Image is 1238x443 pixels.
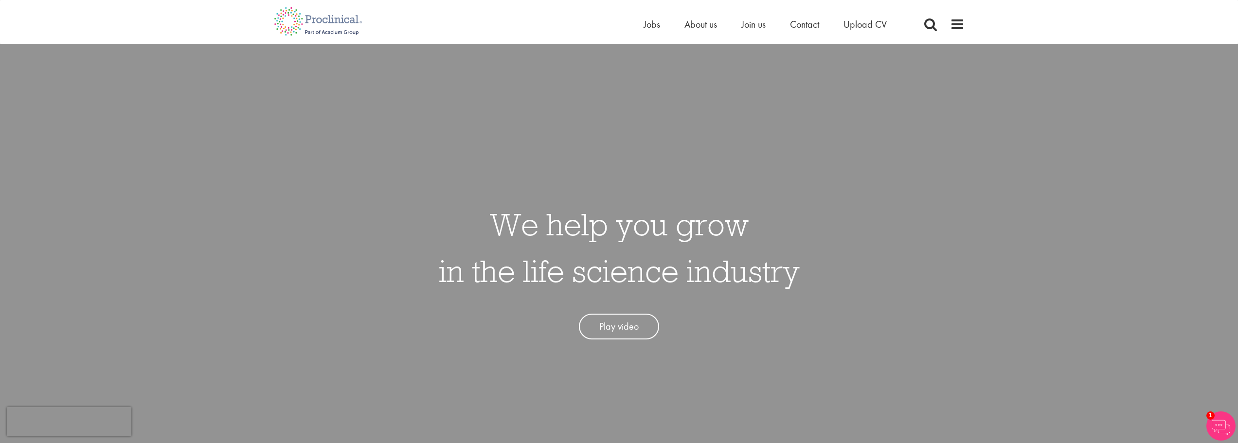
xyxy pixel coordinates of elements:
a: Contact [790,18,819,31]
span: 1 [1206,411,1215,420]
h1: We help you grow in the life science industry [439,201,800,294]
a: Jobs [644,18,660,31]
img: Chatbot [1206,411,1236,441]
a: Upload CV [843,18,887,31]
a: Play video [579,314,659,339]
a: Join us [741,18,766,31]
a: About us [684,18,717,31]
